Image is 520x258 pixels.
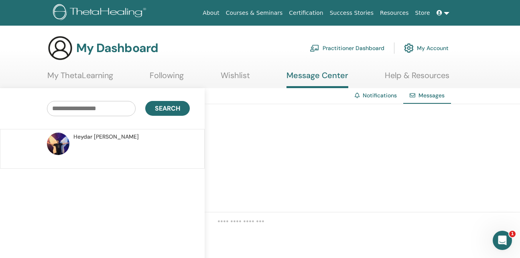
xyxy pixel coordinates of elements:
img: logo.png [53,4,149,22]
h3: My Dashboard [76,41,158,55]
img: default.jpg [47,133,69,155]
img: cog.svg [404,41,414,55]
a: Help & Resources [385,71,449,86]
a: My Account [404,39,449,57]
a: Following [150,71,184,86]
a: Courses & Seminars [223,6,286,20]
a: Success Stories [327,6,377,20]
a: About [199,6,222,20]
span: Heydar [PERSON_NAME] [73,133,139,141]
img: generic-user-icon.jpg [47,35,73,61]
a: My ThetaLearning [47,71,113,86]
a: Wishlist [221,71,250,86]
a: Resources [377,6,412,20]
a: Practitioner Dashboard [310,39,384,57]
iframe: Intercom live chat [493,231,512,250]
span: Messages [418,92,445,99]
button: Search [145,101,190,116]
span: Search [155,104,180,113]
span: 1 [509,231,516,237]
a: Notifications [363,92,397,99]
a: Certification [286,6,326,20]
a: Store [412,6,433,20]
img: chalkboard-teacher.svg [310,44,319,52]
a: Message Center [286,71,348,88]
